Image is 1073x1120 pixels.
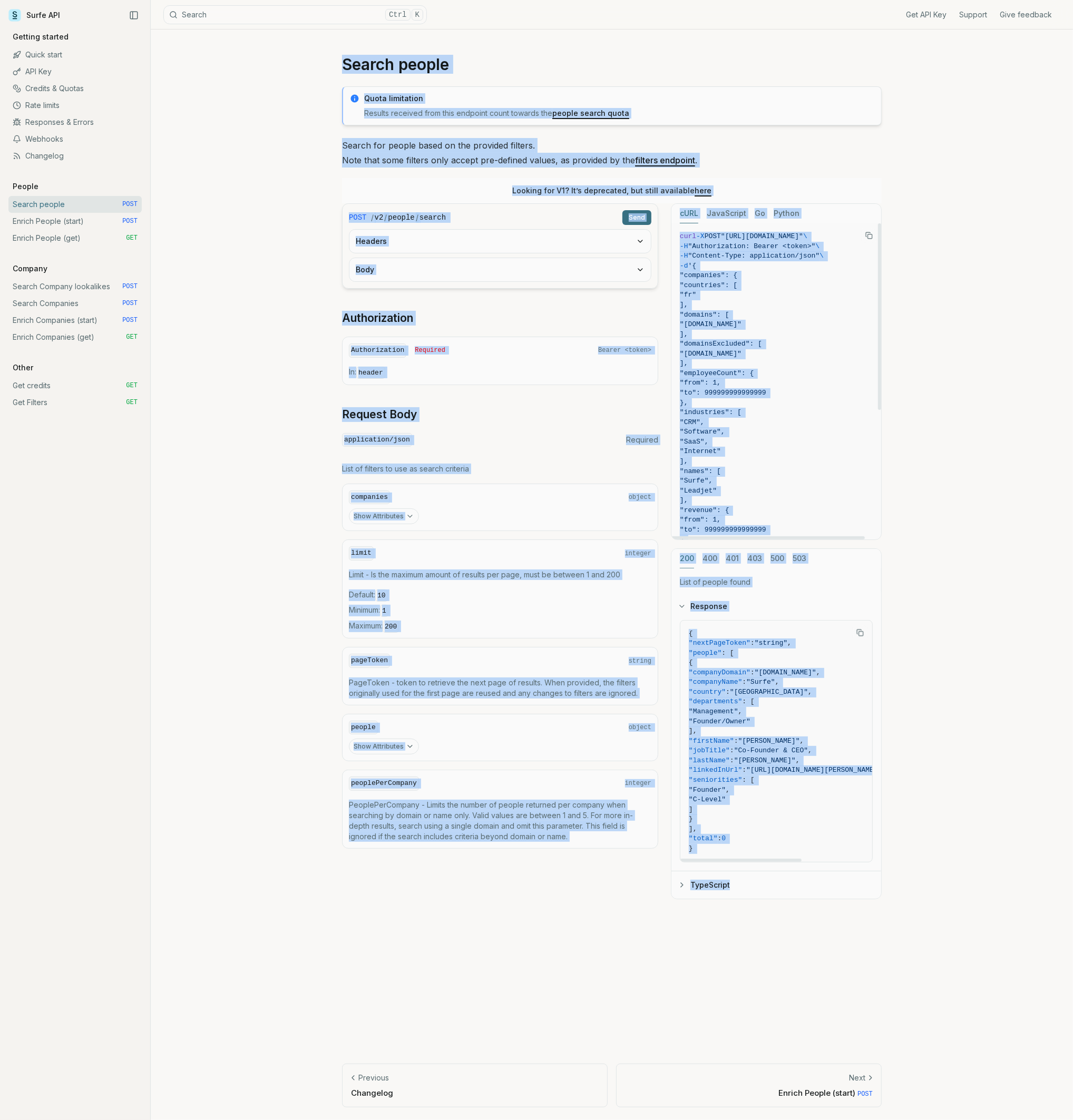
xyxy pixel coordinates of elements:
span: : [ [742,776,754,784]
span: ], [680,330,688,338]
span: -d [680,262,688,270]
span: "Surfe" [746,678,775,686]
span: , [787,639,792,647]
span: : [734,737,738,745]
a: API Key [8,63,142,80]
a: here [695,186,711,195]
a: Support [959,9,987,20]
p: Quota limitation [364,93,875,104]
span: "from": 1, [680,379,721,387]
button: Python [774,204,799,223]
span: "employeeCount": { [680,369,754,377]
a: people search quota [552,109,629,117]
span: integer [625,549,651,558]
span: POST [349,212,367,223]
button: 503 [793,549,806,568]
kbd: Ctrl [385,9,411,21]
span: ], [680,496,688,504]
span: '{ [688,262,697,270]
button: Copy Text [861,228,877,243]
span: / [371,212,374,223]
span: Minimum : [349,605,651,616]
a: Request Body [342,407,417,422]
span: "C-Level" [689,795,726,803]
button: Copy Text [852,625,868,641]
span: -X [696,232,705,240]
p: Next [849,1073,865,1083]
code: people [349,721,378,735]
code: peoplePerCompany [349,777,419,791]
span: : [730,757,734,764]
span: "linkedInUrl" [689,766,742,774]
span: "SaaS", [680,438,709,446]
span: "departments" [689,697,742,705]
p: Search for people based on the provided filters. Note that some filters only accept pre-defined v... [342,138,882,168]
code: application/json [342,433,412,447]
span: GET [126,398,138,407]
p: Company [8,263,52,274]
span: "Authorization: Bearer <token>" [688,242,816,250]
span: "firstName" [689,737,734,745]
a: NextEnrich People (start) POST [616,1064,882,1107]
span: } [680,535,684,543]
button: 403 [747,549,762,568]
span: } [689,815,693,823]
a: Rate limits [8,97,142,114]
span: POST [705,232,721,240]
span: Required [415,346,445,355]
span: "Content-Type: application/json" [688,252,820,260]
a: Enrich People (get) GET [8,230,142,247]
span: "to": 999999999999999 [680,389,766,397]
span: Required [626,435,658,445]
span: ], [689,825,697,833]
button: Body [349,258,651,281]
p: Limit - Is the maximum amount of results per page, must be between 1 and 200 [349,569,651,580]
a: Get API Key [906,9,947,20]
span: "Founder" [689,786,726,794]
code: 1 [380,605,388,617]
span: "names": [ [680,467,721,475]
span: POST [122,200,138,209]
a: Give feedback [1000,9,1052,20]
code: companies [349,490,390,505]
span: : [726,688,730,696]
code: 200 [383,621,399,633]
span: "total" [689,834,718,842]
span: POST [122,316,138,325]
span: "revenue": { [680,506,729,514]
button: Headers [349,230,651,253]
a: Get credits GET [8,377,142,394]
p: List of people found [680,577,873,587]
a: Webhooks [8,131,142,148]
span: , [775,678,779,686]
span: : [ [721,649,734,657]
button: Go [755,204,765,223]
button: 200 [680,549,694,568]
a: filters endpoint [635,155,695,165]
span: -H [680,252,688,260]
span: string [629,657,651,665]
span: "string" [755,639,787,647]
span: "Founder/Owner" [689,718,750,725]
span: "[URL][DOMAIN_NAME][PERSON_NAME]" [746,766,882,774]
span: "Leadjet" [680,487,717,495]
a: PreviousChangelog [342,1064,608,1107]
span: { [689,630,693,637]
span: "jobTitle" [689,746,730,754]
span: "companyName" [689,678,742,686]
p: Other [8,362,37,373]
span: , [808,688,812,696]
span: "industries": [ [680,408,742,416]
span: Default : [349,590,651,601]
button: JavaScript [707,204,746,223]
span: : [742,678,746,686]
span: GET [126,234,138,242]
button: Response [671,593,881,620]
a: Get Filters GET [8,394,142,411]
span: "lastName" [689,757,730,764]
span: "[DOMAIN_NAME]" [680,320,742,328]
span: 0 [721,834,726,842]
a: Changelog [8,148,142,164]
span: ], [680,301,688,309]
span: , [796,757,800,764]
